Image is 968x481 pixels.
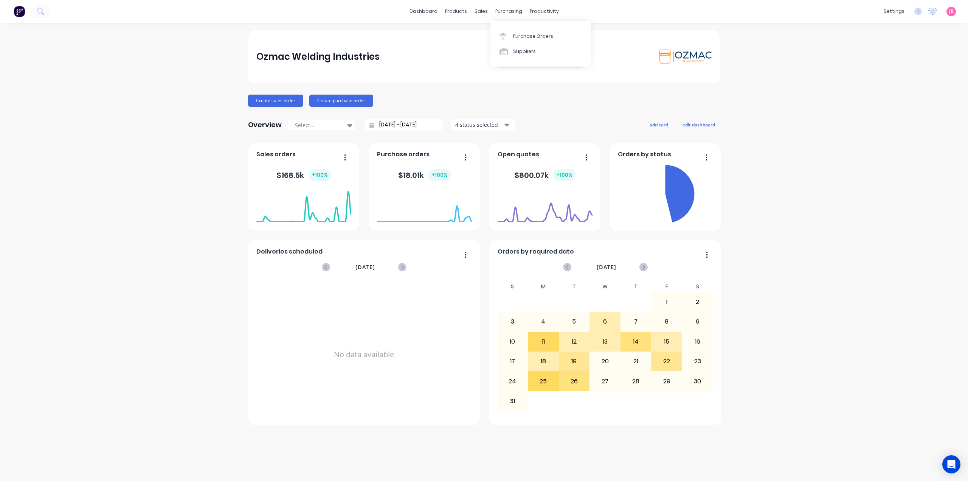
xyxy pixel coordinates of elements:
span: Orders by status [618,150,671,159]
span: Deliveries scheduled [256,247,323,256]
div: T [621,281,652,292]
a: Suppliers [490,44,591,59]
div: 11 [528,332,558,351]
div: T [559,281,590,292]
div: 26 [559,372,589,391]
div: 2 [683,293,713,311]
div: 19 [559,352,589,371]
a: dashboard [406,6,441,17]
div: $ 168.5k [276,169,331,181]
div: Ozmac Welding Industries [256,49,380,64]
div: 13 [590,332,620,351]
button: Create purchase order [309,95,373,107]
span: Purchase orders [377,150,430,159]
span: [DATE] [355,263,375,271]
div: F [651,281,682,292]
div: S [682,281,713,292]
div: 24 [498,372,528,391]
div: + 100 % [553,169,576,181]
div: 25 [528,372,558,391]
img: Factory [14,6,25,17]
div: 17 [498,352,528,371]
div: products [441,6,471,17]
div: No data available [256,281,472,428]
div: 4 [528,312,558,331]
div: $ 800.07k [514,169,576,181]
div: 14 [621,332,651,351]
a: Purchase Orders [490,28,591,44]
span: Open quotes [498,150,539,159]
div: purchasing [492,6,526,17]
div: 1 [652,293,682,311]
div: M [528,281,559,292]
div: 27 [590,372,620,391]
div: S [497,281,528,292]
span: [DATE] [597,263,616,271]
div: 29 [652,372,682,391]
div: $ 18.01k [398,169,451,181]
div: 20 [590,352,620,371]
div: 4 status selected [455,121,503,129]
div: + 100 % [309,169,331,181]
div: 6 [590,312,620,331]
div: settings [880,6,908,17]
div: W [589,281,621,292]
div: 5 [559,312,589,331]
div: Suppliers [513,48,536,55]
button: Create sales order [248,95,303,107]
div: 23 [683,352,713,371]
button: 4 status selected [451,119,515,131]
div: 22 [652,352,682,371]
div: 16 [683,332,713,351]
div: 15 [652,332,682,351]
div: Overview [248,117,282,132]
div: 3 [498,312,528,331]
div: 28 [621,372,651,391]
button: edit dashboard [678,120,720,129]
div: + 100 % [428,169,451,181]
img: Ozmac Welding Industries [659,50,712,64]
div: 21 [621,352,651,371]
div: 31 [498,392,528,411]
button: add card [645,120,673,129]
div: 12 [559,332,589,351]
div: 10 [498,332,528,351]
div: 30 [683,372,713,391]
div: productivity [526,6,563,17]
div: 7 [621,312,651,331]
span: JB [949,8,954,15]
div: sales [471,6,492,17]
div: Purchase Orders [513,33,553,40]
div: 8 [652,312,682,331]
div: Open Intercom Messenger [942,455,960,473]
div: 9 [683,312,713,331]
div: 18 [528,352,558,371]
span: Sales orders [256,150,296,159]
